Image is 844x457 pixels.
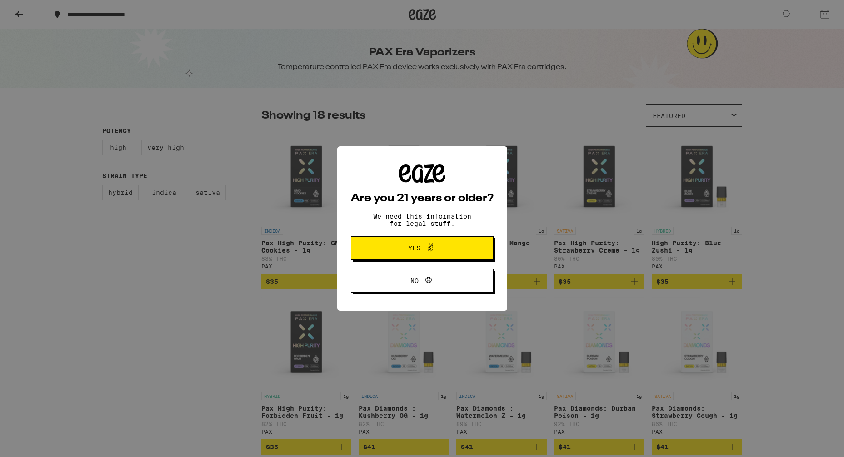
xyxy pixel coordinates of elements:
button: Yes [351,236,494,260]
p: We need this information for legal stuff. [365,213,479,227]
h2: Are you 21 years or older? [351,193,494,204]
span: No [410,278,419,284]
button: No [351,269,494,293]
span: Hi. Need any help? [5,6,65,14]
span: Yes [408,245,420,251]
